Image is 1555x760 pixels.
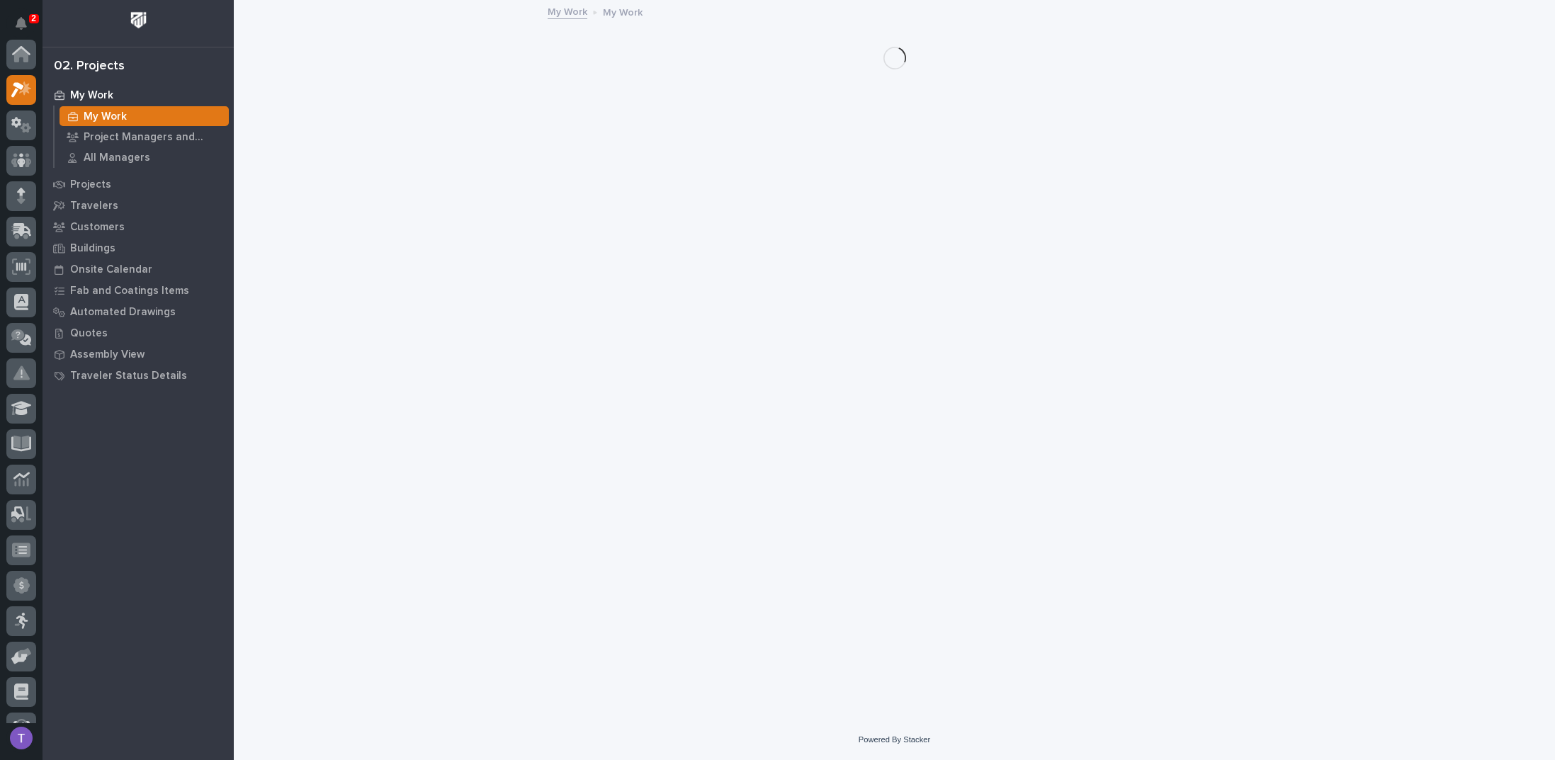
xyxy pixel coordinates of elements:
[70,89,113,102] p: My Work
[84,152,150,164] p: All Managers
[70,178,111,191] p: Projects
[43,322,234,344] a: Quotes
[43,301,234,322] a: Automated Drawings
[70,306,176,319] p: Automated Drawings
[43,237,234,259] a: Buildings
[18,17,36,40] div: Notifications2
[43,344,234,365] a: Assembly View
[859,735,930,744] a: Powered By Stacker
[70,263,152,276] p: Onsite Calendar
[548,3,587,19] a: My Work
[70,327,108,340] p: Quotes
[43,174,234,195] a: Projects
[125,7,152,33] img: Workspace Logo
[84,110,127,123] p: My Work
[54,59,125,74] div: 02. Projects
[55,147,234,167] a: All Managers
[70,221,125,234] p: Customers
[70,285,189,297] p: Fab and Coatings Items
[43,280,234,301] a: Fab and Coatings Items
[43,195,234,216] a: Travelers
[43,259,234,280] a: Onsite Calendar
[70,242,115,255] p: Buildings
[43,216,234,237] a: Customers
[43,365,234,386] a: Traveler Status Details
[6,723,36,753] button: users-avatar
[43,84,234,106] a: My Work
[70,200,118,212] p: Travelers
[6,8,36,38] button: Notifications
[70,370,187,382] p: Traveler Status Details
[55,106,234,126] a: My Work
[55,127,234,147] a: Project Managers and Engineers
[70,348,145,361] p: Assembly View
[84,131,223,144] p: Project Managers and Engineers
[603,4,643,19] p: My Work
[31,13,36,23] p: 2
